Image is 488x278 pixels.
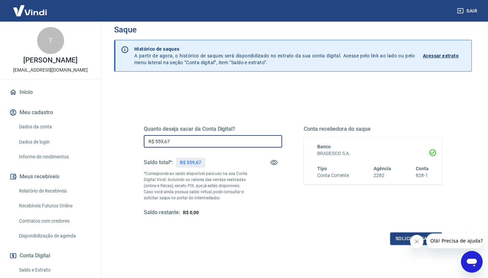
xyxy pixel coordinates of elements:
h6: BRADESCO S.A. [317,150,429,157]
div: T [37,27,64,54]
a: Saldo e Extrato [16,263,93,277]
h6: Conta Corrente [317,172,349,179]
p: *Corresponde ao saldo disponível para uso na sua Conta Digital Vindi. Incluindo os valores das ve... [144,171,248,201]
p: Histórico de saques [134,46,415,52]
iframe: Message from company [426,233,483,248]
h5: Saldo total*: [144,159,173,166]
button: Solicitar saque [390,232,442,245]
button: Conta Digital [8,248,93,263]
img: Vindi [8,0,52,21]
a: Acessar extrato [423,46,466,66]
p: [PERSON_NAME] [23,57,77,64]
a: Relatório de Recebíveis [16,184,93,198]
a: Dados da conta [16,120,93,134]
h5: Quanto deseja sacar da Conta Digital? [144,126,282,132]
h6: 828-1 [416,172,429,179]
span: Tipo [317,166,327,171]
a: Início [8,85,93,100]
h3: Saque [114,25,472,34]
iframe: Button to launch messaging window [461,251,483,273]
a: Informe de rendimentos [16,150,93,164]
span: R$ 0,00 [183,210,199,215]
p: Acessar extrato [423,52,459,59]
a: Dados de login [16,135,93,149]
iframe: Close message [410,235,424,248]
a: Recebíveis Futuros Online [16,199,93,213]
button: Meu cadastro [8,105,93,120]
h5: Saldo restante: [144,209,180,216]
a: Contratos com credores [16,214,93,228]
span: Conta [416,166,429,171]
h6: 2282 [374,172,391,179]
p: [EMAIL_ADDRESS][DOMAIN_NAME] [13,67,88,74]
h5: Conta recebedora do saque [304,126,442,132]
span: Olá! Precisa de ajuda? [4,5,57,10]
button: Meus recebíveis [8,169,93,184]
p: R$ 559,67 [180,159,201,166]
a: Disponibilização de agenda [16,229,93,243]
p: A partir de agora, o histórico de saques será disponibilizado no extrato da sua conta digital. Ac... [134,46,415,66]
span: Agência [374,166,391,171]
span: Banco [317,144,331,149]
button: Sair [456,5,480,17]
